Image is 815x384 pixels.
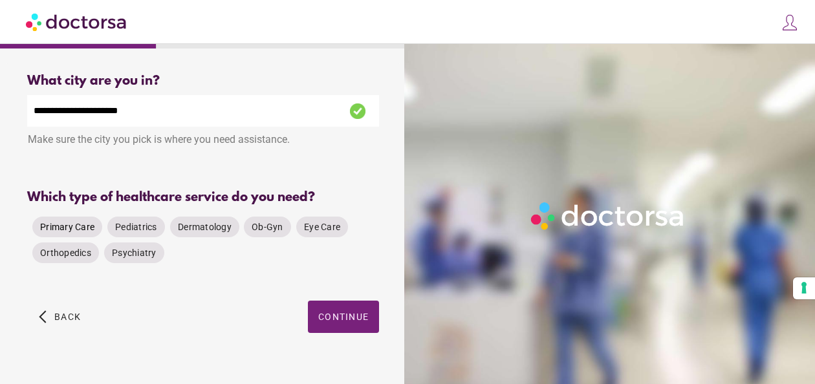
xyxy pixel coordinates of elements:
button: arrow_back_ios Back [34,301,86,333]
span: Eye Care [304,222,340,232]
span: Psychiatry [112,248,157,258]
span: Primary Care [40,222,94,232]
span: Dermatology [178,222,232,232]
span: Orthopedics [40,248,91,258]
span: Continue [318,312,369,322]
div: Make sure the city you pick is where you need assistance. [27,127,379,155]
div: Which type of healthcare service do you need? [27,190,379,205]
div: What city are you in? [27,74,379,89]
img: Logo-Doctorsa-trans-White-partial-flat.png [527,198,690,234]
span: Ob-Gyn [252,222,283,232]
span: Back [54,312,81,322]
button: Your consent preferences for tracking technologies [793,277,815,299]
button: Continue [308,301,379,333]
span: Pediatrics [115,222,157,232]
img: Doctorsa.com [26,7,128,36]
img: icons8-customer-100.png [781,14,799,32]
